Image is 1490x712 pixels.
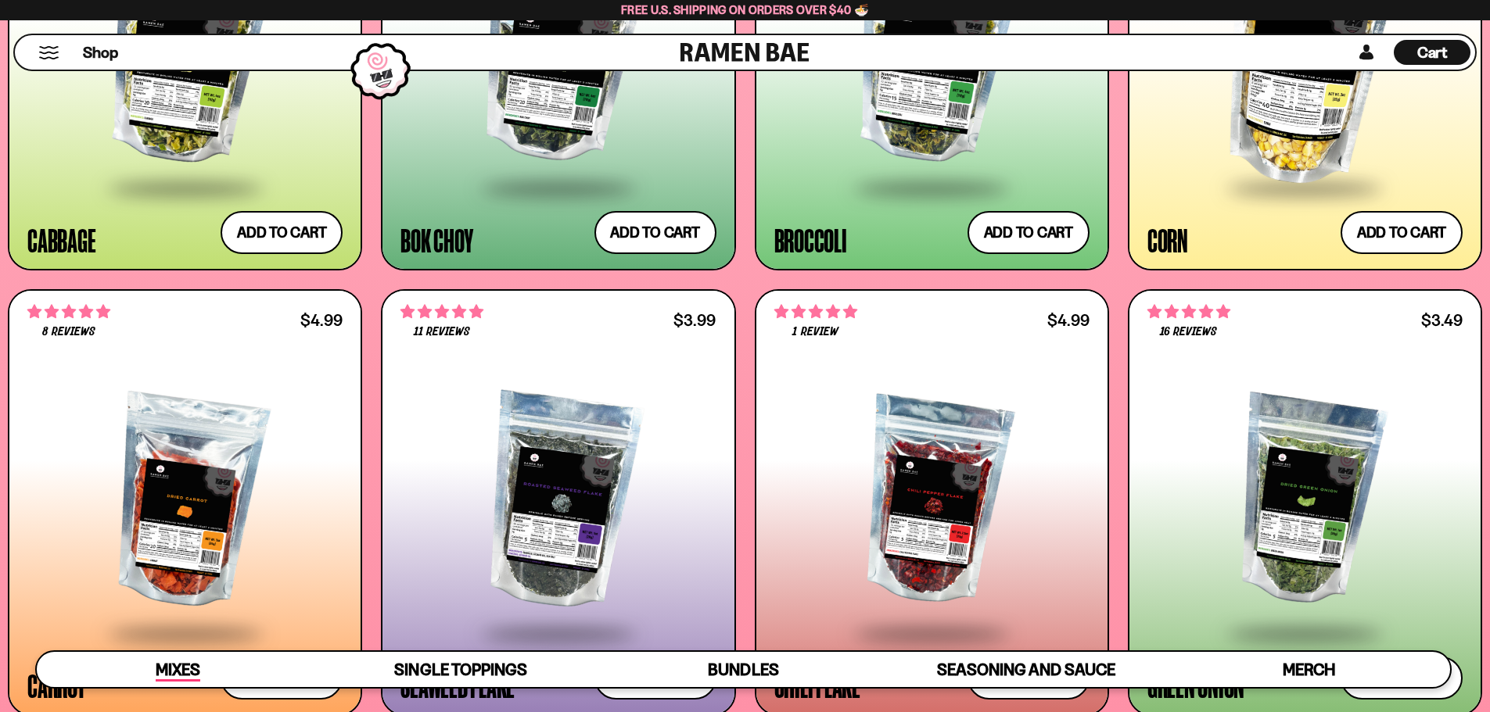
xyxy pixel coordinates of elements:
[27,226,95,254] div: Cabbage
[594,211,716,254] button: Add to cart
[83,40,118,65] a: Shop
[37,652,319,687] a: Mixes
[221,211,343,254] button: Add to cart
[1168,652,1450,687] a: Merch
[1147,226,1188,254] div: Corn
[1147,302,1230,322] span: 4.88 stars
[83,42,118,63] span: Shop
[1417,43,1448,62] span: Cart
[1160,326,1217,338] span: 16 reviews
[27,671,86,699] div: Carrot
[38,46,59,59] button: Mobile Menu Trigger
[319,652,601,687] a: Single Toppings
[1341,211,1463,254] button: Add to cart
[414,326,470,338] span: 11 reviews
[394,660,526,679] span: Single Toppings
[42,326,95,338] span: 8 reviews
[1047,313,1090,327] div: $4.99
[27,302,110,322] span: 4.75 stars
[968,211,1090,254] button: Add to cart
[774,302,857,322] span: 5.00 stars
[774,226,847,254] div: Broccoli
[1147,671,1244,699] div: Green Onion
[400,302,483,322] span: 4.82 stars
[673,313,716,327] div: $3.99
[1421,313,1463,327] div: $3.49
[300,313,343,327] div: $4.99
[774,671,860,699] div: Chili Flake
[400,671,515,699] div: Seaweed Flake
[937,660,1115,679] span: Seasoning and Sauce
[1283,660,1335,679] span: Merch
[1394,35,1470,70] div: Cart
[602,652,885,687] a: Bundles
[708,660,778,679] span: Bundles
[792,326,838,338] span: 1 review
[156,660,200,682] span: Mixes
[885,652,1167,687] a: Seasoning and Sauce
[400,226,472,254] div: Bok Choy
[621,2,869,17] span: Free U.S. Shipping on Orders over $40 🍜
